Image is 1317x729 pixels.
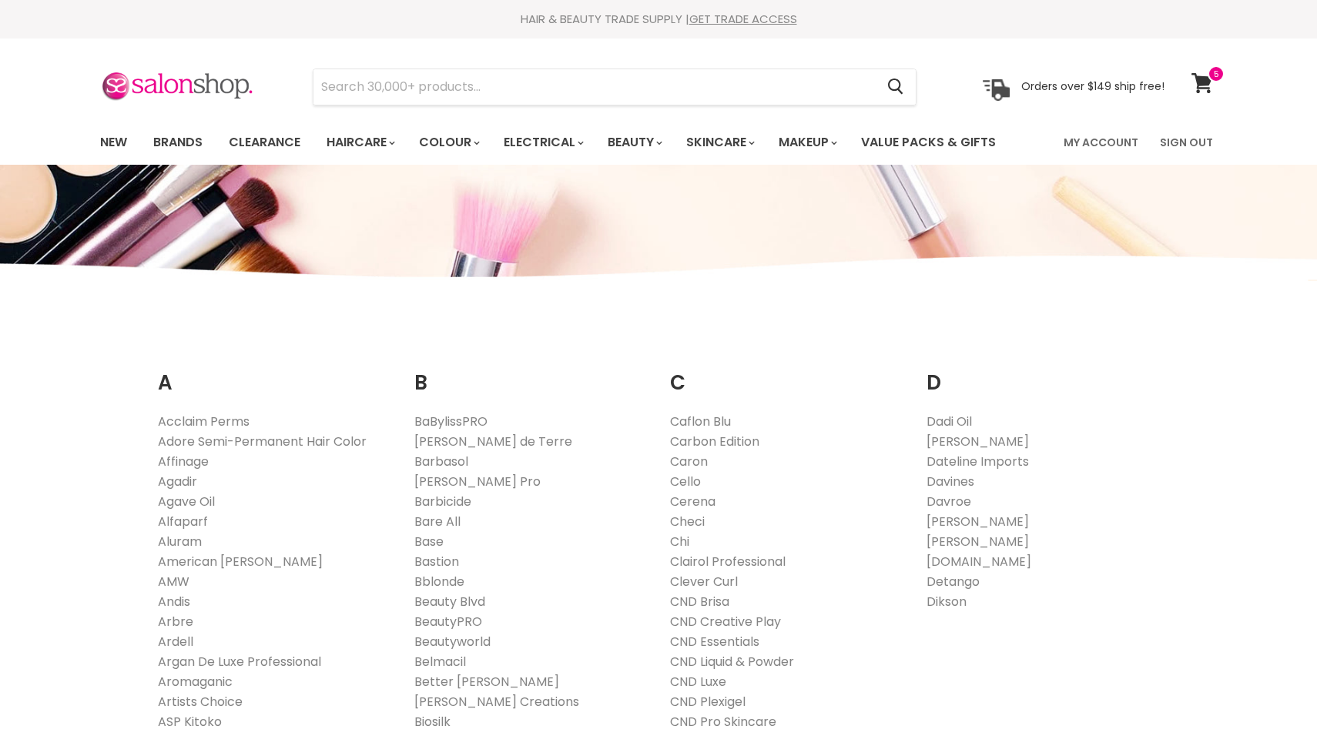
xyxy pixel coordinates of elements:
p: Orders over $149 ship free! [1021,79,1165,93]
h2: B [414,347,648,399]
a: Makeup [767,126,846,159]
a: Andis [158,593,190,610]
a: Agadir [158,473,197,490]
a: CND Brisa [670,593,729,610]
a: Aromaganic [158,673,233,691]
a: Haircare [315,126,404,159]
a: Value Packs & Gifts [850,126,1007,159]
a: [PERSON_NAME] [927,513,1029,530]
form: Product [313,69,917,105]
a: Skincare [675,126,764,159]
a: American [PERSON_NAME] [158,553,323,570]
a: Beauty Blvd [414,593,485,610]
a: Artists Choice [158,693,243,711]
a: Cerena [670,493,715,510]
a: CND Essentials [670,633,759,650]
div: HAIR & BEAUTY TRADE SUPPLY | [81,12,1236,27]
h2: C [670,347,903,399]
a: CND Liquid & Powder [670,653,794,670]
a: Electrical [492,126,593,159]
a: Detango [927,573,980,590]
a: Better [PERSON_NAME] [414,673,559,691]
a: BeautyPRO [414,613,482,630]
a: Clever Curl [670,573,738,590]
a: BaBylissPRO [414,413,488,430]
h2: D [927,347,1160,399]
nav: Main [81,120,1236,165]
a: Dateline Imports [927,453,1029,470]
a: Sign Out [1151,126,1222,159]
a: Clairol Professional [670,553,786,570]
a: Arbre [158,613,193,630]
a: Bastion [414,553,459,570]
a: CND Luxe [670,673,726,691]
a: Belmacil [414,653,466,670]
a: CND Plexigel [670,693,746,711]
a: Dadi Oil [927,413,972,430]
a: AMW [158,573,189,590]
a: Affinage [158,453,209,470]
a: Dikson [927,593,967,610]
a: [DOMAIN_NAME] [927,553,1031,570]
a: Adore Semi-Permanent Hair Color [158,433,367,450]
a: Davines [927,473,974,490]
a: Checi [670,513,705,530]
a: Beauty [596,126,672,159]
a: Carbon Edition [670,433,759,450]
a: [PERSON_NAME] Pro [414,473,541,490]
a: Barbicide [414,493,471,510]
a: [PERSON_NAME] Creations [414,693,579,711]
a: Base [414,533,444,550]
ul: Main menu [89,120,1031,165]
a: Beautyworld [414,633,491,650]
button: Search [875,69,916,105]
a: Argan De Luxe Professional [158,653,321,670]
a: Davroe [927,493,971,510]
a: Bare All [414,513,461,530]
input: Search [313,69,875,105]
a: Cello [670,473,701,490]
iframe: Gorgias live chat messenger [1240,657,1302,714]
a: CND Creative Play [670,613,781,630]
a: [PERSON_NAME] [927,533,1029,550]
a: My Account [1054,126,1148,159]
a: [PERSON_NAME] [927,433,1029,450]
a: [PERSON_NAME] de Terre [414,433,572,450]
a: New [89,126,139,159]
a: Agave Oil [158,493,215,510]
a: Barbasol [414,453,468,470]
a: Bblonde [414,573,464,590]
a: Aluram [158,533,202,550]
h2: A [158,347,391,399]
a: Chi [670,533,689,550]
a: Alfaparf [158,513,208,530]
a: Colour [407,126,489,159]
a: Ardell [158,633,193,650]
a: GET TRADE ACCESS [689,11,797,27]
a: Brands [142,126,214,159]
a: Acclaim Perms [158,413,250,430]
a: Clearance [217,126,312,159]
a: Caflon Blu [670,413,731,430]
a: Caron [670,453,708,470]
